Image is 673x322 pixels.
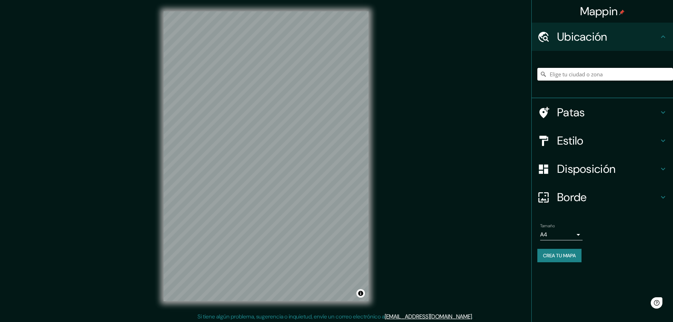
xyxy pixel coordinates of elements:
[474,312,476,320] font: .
[197,313,385,320] font: Si tiene algún problema, sugerencia o inquietud, envíe un correo electrónico a
[580,4,618,19] font: Mappin
[537,249,582,262] button: Crea tu mapa
[385,313,472,320] a: [EMAIL_ADDRESS][DOMAIN_NAME]
[540,229,583,240] div: A4
[532,98,673,127] div: Patas
[543,252,576,259] font: Crea tu mapa
[532,155,673,183] div: Disposición
[540,223,555,229] font: Tamaño
[610,294,665,314] iframe: Lanzador de widgets de ayuda
[557,29,607,44] font: Ubicación
[473,312,474,320] font: .
[557,162,615,176] font: Disposición
[532,127,673,155] div: Estilo
[540,231,547,238] font: A4
[164,11,368,301] canvas: Mapa
[472,313,473,320] font: .
[532,183,673,211] div: Borde
[619,10,625,15] img: pin-icon.png
[537,68,673,81] input: Elige tu ciudad o zona
[557,105,585,120] font: Patas
[557,190,587,205] font: Borde
[557,133,584,148] font: Estilo
[356,289,365,298] button: Activar o desactivar atribución
[532,23,673,51] div: Ubicación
